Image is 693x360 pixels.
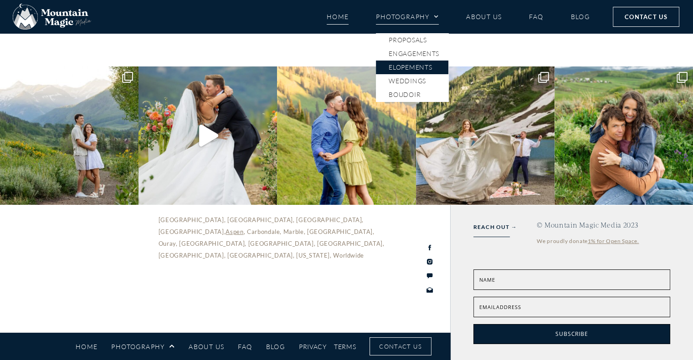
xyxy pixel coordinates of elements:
svg: Clone [122,72,133,83]
a: Clone [554,66,693,205]
a: Photography [376,9,439,25]
a: Photography [111,339,175,355]
a: REACH OUT → [473,222,517,232]
a: Clone [416,66,554,205]
img: So thrilled to be celebrating Megan & Noah today! We’ve been a little MIA off insta this summer, ... [277,66,416,205]
svg: Clone [677,72,688,83]
a: Contact Us [370,337,431,355]
img: Celebrated 5 years of marriage yesterday, and dang how lucky are we that it just keeps getting be... [554,66,693,205]
a: Play [139,66,277,205]
a: Blog [266,339,285,355]
span: Email [479,304,496,310]
a: Terms [334,341,356,352]
a: Blog [570,9,590,25]
svg: Play [199,125,218,147]
img: Consider this our checklist, our heart’s wishlist, for your incredible wedding day: - We hope you... [416,66,554,205]
a: Home [327,9,349,25]
a: Engagements [376,47,448,61]
span: address [496,304,521,310]
a: About Us [189,339,224,355]
a: Contact Us [613,7,679,27]
a: Elopements [376,61,448,74]
a: Weddings [376,74,448,88]
a: 1% for Open Space. [588,238,639,244]
a: Privacy [299,341,327,352]
a: Aspen [226,228,243,235]
a: Clone [277,66,416,205]
img: Snippets from @megan.schindler16 & @jnoah.schindler #crestedbuttewedding 🤍 Planning, Design, Rent... [139,66,277,205]
h4: © Mountain Magic Media 2023 [537,221,670,229]
a: About Us [466,9,502,25]
span: Contact Us [379,341,422,351]
a: Home [76,339,98,355]
button: Subscribe [473,324,670,345]
span: Contact Us [625,12,667,22]
nav: Menu [76,339,285,355]
svg: Clone [538,72,549,83]
a: Proposals [376,33,448,47]
a: FAQ [238,339,252,355]
span: Subscribe [555,330,588,338]
span: Nam [479,276,492,283]
ul: Photography [376,33,448,101]
a: FAQ [529,9,543,25]
img: Mountain Magic Media photography logo Crested Butte Photographer [13,4,91,30]
a: Boudoir [376,88,448,101]
p: [GEOGRAPHIC_DATA], [GEOGRAPHIC_DATA], [GEOGRAPHIC_DATA], [GEOGRAPHIC_DATA], , Carbondale, Marble,... [159,214,393,261]
div: We proudly donate [537,236,670,247]
span: e [492,276,495,283]
nav: Menu [327,9,590,25]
